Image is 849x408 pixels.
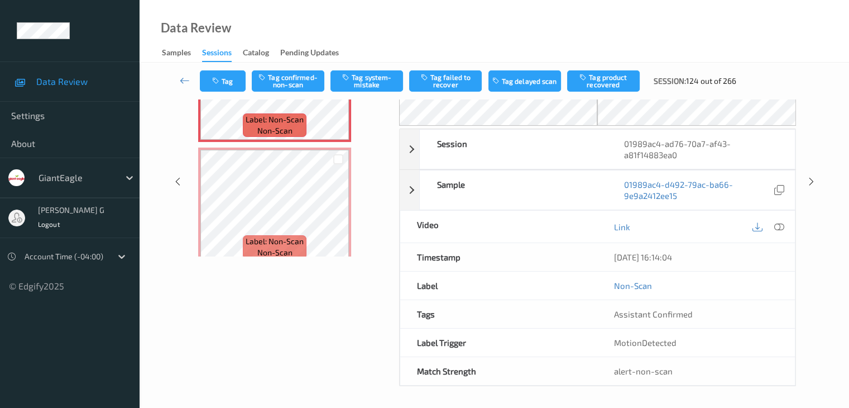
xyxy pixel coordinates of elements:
[614,309,693,319] span: Assistant Confirmed
[162,45,202,61] a: Samples
[161,22,231,34] div: Data Review
[420,170,607,210] div: Sample
[400,129,795,169] div: Session01989ac4-ad76-70a7-af43-a81f14883ea0
[400,272,598,300] div: Label
[246,114,304,125] span: Label: Non-Scan
[400,300,598,328] div: Tags
[400,243,598,271] div: Timestamp
[202,47,232,62] div: Sessions
[614,280,652,291] a: Non-Scan
[409,70,482,92] button: Tag failed to recover
[246,236,304,247] span: Label: Non-Scan
[400,170,795,210] div: Sample01989ac4-d492-79ac-ba66-9e9a2412ee15
[200,70,246,92] button: Tag
[330,70,403,92] button: Tag system-mistake
[202,45,243,62] a: Sessions
[686,75,736,87] span: 124 out of 266
[257,125,292,136] span: non-scan
[488,70,561,92] button: Tag delayed scan
[614,252,778,263] div: [DATE] 16:14:04
[280,47,339,61] div: Pending Updates
[567,70,640,92] button: Tag product recovered
[614,221,630,233] a: Link
[280,45,350,61] a: Pending Updates
[420,130,607,169] div: Session
[162,47,191,61] div: Samples
[654,75,686,87] span: Session:
[252,70,324,92] button: Tag confirmed-non-scan
[400,211,598,243] div: Video
[400,357,598,385] div: Match Strength
[243,47,269,61] div: Catalog
[257,247,292,258] span: non-scan
[607,130,795,169] div: 01989ac4-ad76-70a7-af43-a81f14883ea0
[243,45,280,61] a: Catalog
[597,329,795,357] div: MotionDetected
[614,366,778,377] div: alert-non-scan
[400,329,598,357] div: Label Trigger
[624,179,771,201] a: 01989ac4-d492-79ac-ba66-9e9a2412ee15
